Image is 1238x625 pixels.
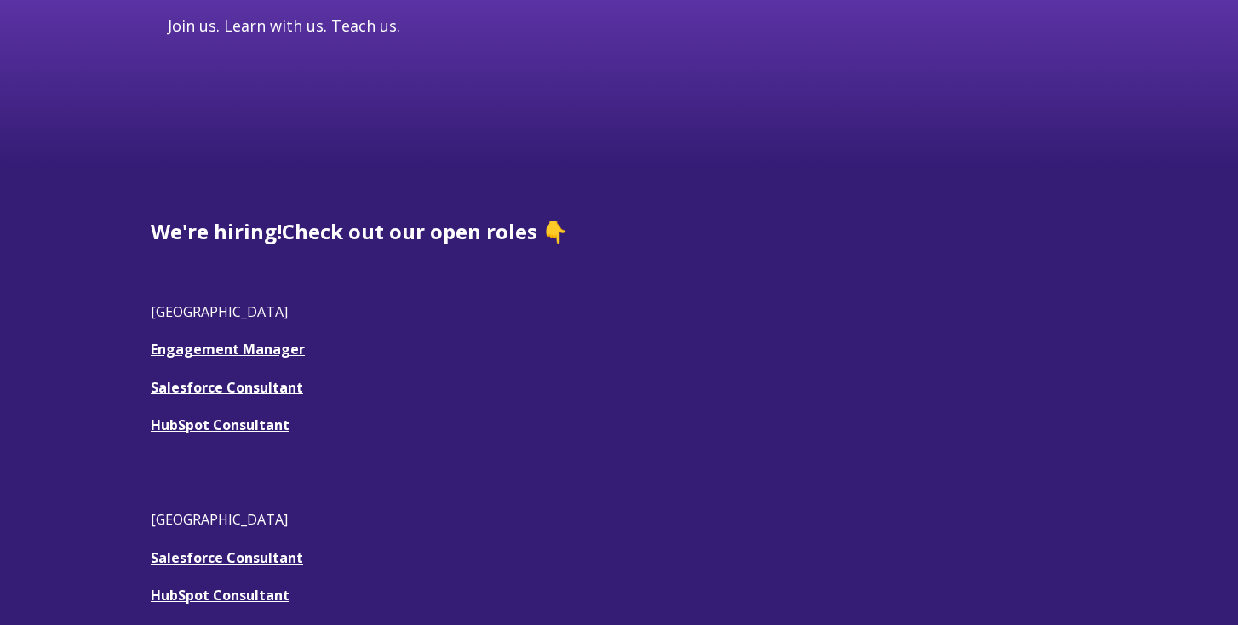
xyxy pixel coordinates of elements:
a: Salesforce Consultant [151,378,303,397]
span: Check out our open roles 👇 [282,217,568,245]
a: HubSpot Consultant [151,416,289,434]
span: Join us. Learn with us. Teach us. [168,15,400,36]
a: Revenue Strategy [542,16,685,48]
a: Engagement Manager [151,340,305,358]
span: [GEOGRAPHIC_DATA] [151,510,288,529]
span: We're hiring! [151,217,282,245]
a: HubSpot Consultant [151,586,289,605]
a: Salesforce Consultant [151,548,303,567]
span: [GEOGRAPHIC_DATA] [151,302,288,321]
